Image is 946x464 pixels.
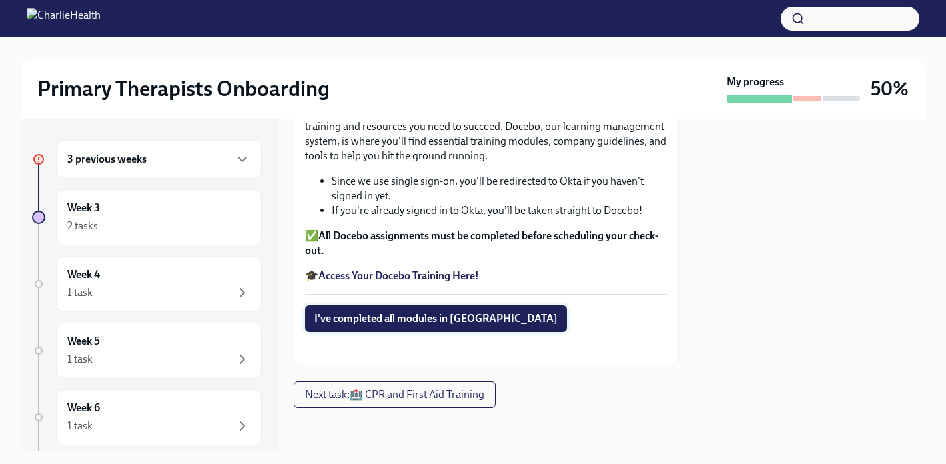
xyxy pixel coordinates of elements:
h6: Week 4 [67,267,100,282]
div: 2 tasks [67,219,98,233]
a: Week 41 task [32,256,262,312]
p: As you get started in your new role, we want to make sure you have all the training and resources... [305,105,668,163]
strong: All Docebo assignments must be completed before scheduling your check-out. [305,229,658,257]
p: 🎓 [305,269,668,283]
a: Week 61 task [32,389,262,445]
li: Since we use single sign-on, you'll be redirected to Okta if you haven't signed in yet. [332,174,668,203]
a: Access Your Docebo Training Here! [318,269,479,282]
li: If you're already signed in to Okta, you'll be taken straight to Docebo! [332,203,668,218]
h2: Primary Therapists Onboarding [37,75,330,102]
div: 3 previous weeks [56,140,262,179]
a: Week 32 tasks [32,189,262,245]
span: Next task : 🏥 CPR and First Aid Training [305,388,484,401]
span: I've completed all modules in [GEOGRAPHIC_DATA] [314,312,558,325]
p: ✅ [305,229,668,258]
a: Week 51 task [32,323,262,379]
h6: Week 6 [67,401,100,415]
div: 1 task [67,352,93,367]
h6: 3 previous weeks [67,152,147,167]
button: Next task:🏥 CPR and First Aid Training [294,381,496,408]
button: I've completed all modules in [GEOGRAPHIC_DATA] [305,305,567,332]
img: CharlieHealth [27,8,101,29]
div: 1 task [67,285,93,300]
h6: Week 5 [67,334,100,349]
h6: Week 3 [67,201,100,215]
strong: My progress [727,75,784,89]
div: 1 task [67,419,93,433]
h3: 50% [871,77,909,101]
